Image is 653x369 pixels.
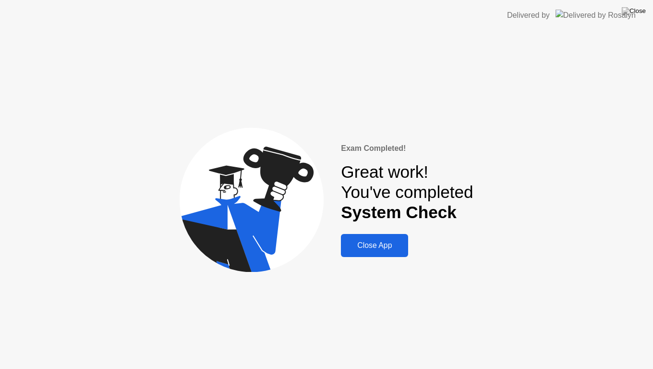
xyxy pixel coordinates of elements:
img: Delivered by Rosalyn [556,10,636,21]
div: Close App [344,241,405,250]
div: Exam Completed! [341,143,473,154]
button: Close App [341,234,408,257]
div: Great work! You've completed [341,162,473,223]
img: Close [622,7,646,15]
div: Delivered by [507,10,550,21]
b: System Check [341,203,457,221]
